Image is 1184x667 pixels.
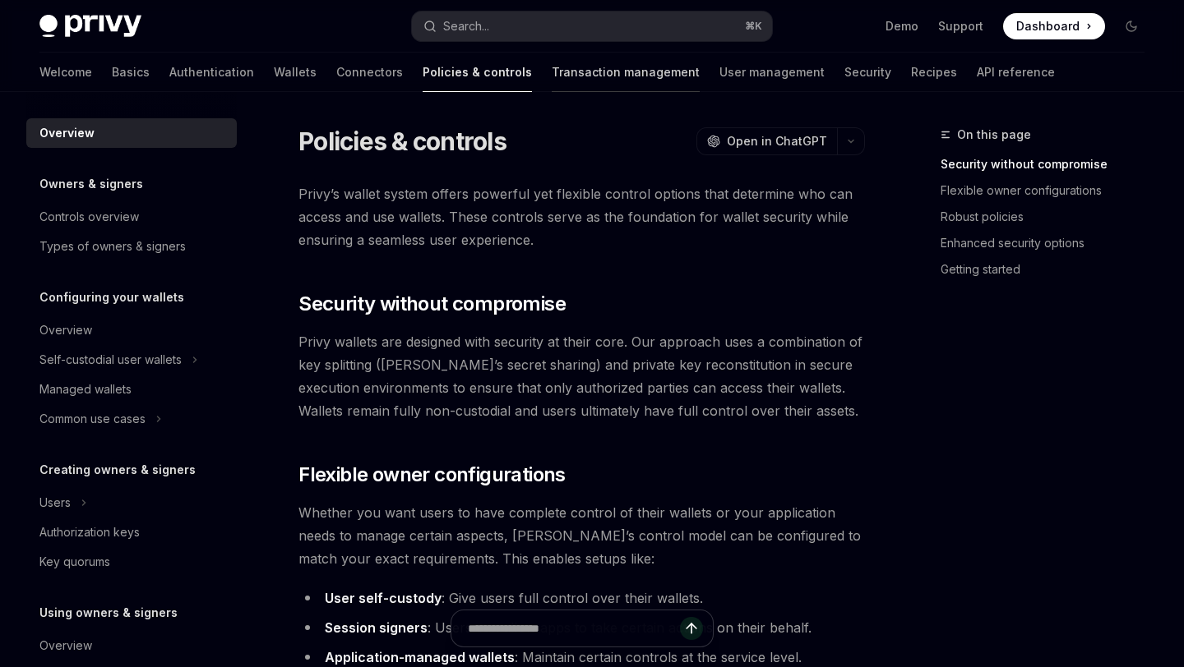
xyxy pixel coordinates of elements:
[169,53,254,92] a: Authentication
[941,256,1158,283] a: Getting started
[844,53,891,92] a: Security
[26,375,237,404] a: Managed wallets
[298,182,865,251] span: Privy’s wallet system offers powerful yet flexible control options that determine who can access ...
[727,133,827,149] span: Open in ChatGPT
[298,126,506,156] h1: Policies & controls
[298,462,566,488] span: Flexible owner configurations
[336,53,403,92] a: Connectors
[39,636,92,655] div: Overview
[941,151,1158,177] a: Security without compromise
[26,547,237,577] a: Key quorums
[1118,13,1145,39] button: Toggle dark mode
[298,501,865,570] span: Whether you want users to have complete control of their wallets or your application needs to man...
[26,517,237,547] a: Authorization keys
[26,488,237,517] button: Users
[941,177,1158,204] a: Flexible owner configurations
[39,409,146,429] div: Common use cases
[412,11,771,41] button: Search...⌘K
[39,460,196,480] h5: Creating owners & signers
[552,53,700,92] a: Transaction management
[39,603,178,623] h5: Using owners & signers
[423,53,532,92] a: Policies & controls
[39,522,140,542] div: Authorization keys
[941,204,1158,230] a: Robust policies
[26,345,237,375] button: Self-custodial user wallets
[957,125,1031,145] span: On this page
[39,287,184,307] h5: Configuring your wallets
[680,617,703,640] button: Send message
[39,552,110,572] div: Key quorums
[39,207,139,227] div: Controls overview
[39,493,71,513] div: Users
[696,127,837,155] button: Open in ChatGPT
[26,315,237,345] a: Overview
[941,230,1158,256] a: Enhanced security options
[39,237,186,256] div: Types of owners & signers
[468,610,680,646] input: Ask a question...
[745,20,762,33] span: ⌘ K
[26,631,237,660] a: Overview
[719,53,825,92] a: User management
[298,291,566,317] span: Security without compromise
[886,18,918,34] a: Demo
[39,174,143,194] h5: Owners & signers
[39,15,141,38] img: dark logo
[325,590,442,606] strong: User self-custody
[39,379,132,399] div: Managed wallets
[977,53,1055,92] a: API reference
[298,330,865,422] span: Privy wallets are designed with security at their core. Our approach uses a combination of key sp...
[112,53,150,92] a: Basics
[39,320,92,340] div: Overview
[938,18,983,34] a: Support
[911,53,957,92] a: Recipes
[26,232,237,261] a: Types of owners & signers
[443,16,489,36] div: Search...
[39,350,182,370] div: Self-custodial user wallets
[26,118,237,148] a: Overview
[26,404,237,434] button: Common use cases
[26,202,237,232] a: Controls overview
[1003,13,1105,39] a: Dashboard
[39,123,95,143] div: Overview
[1016,18,1080,34] span: Dashboard
[274,53,317,92] a: Wallets
[39,53,92,92] a: Welcome
[298,586,865,609] li: : Give users full control over their wallets.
